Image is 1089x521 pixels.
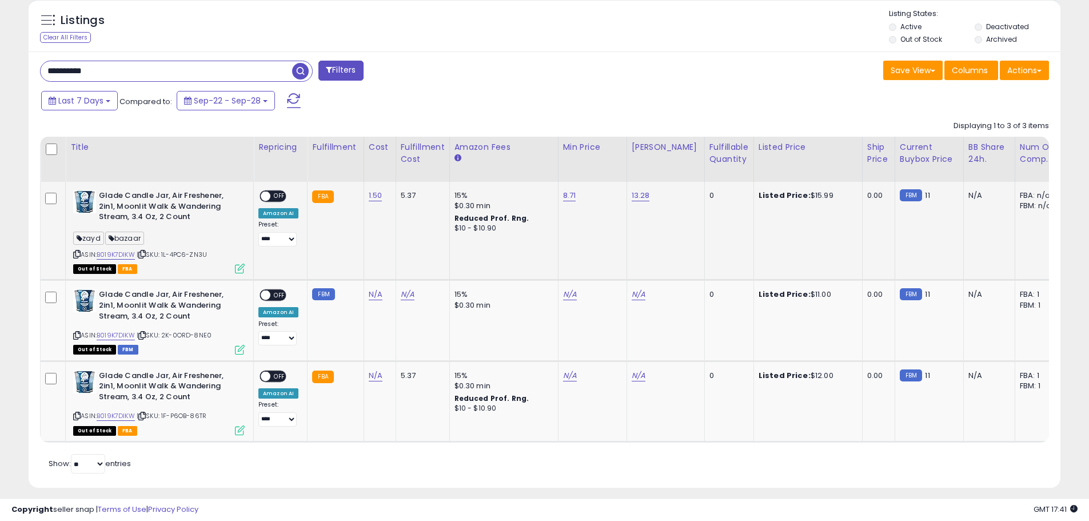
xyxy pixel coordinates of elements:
[759,289,853,300] div: $11.00
[454,371,549,381] div: 15%
[883,61,943,80] button: Save View
[258,221,298,246] div: Preset:
[759,190,853,201] div: $15.99
[73,426,116,436] span: All listings that are currently out of stock and unavailable for purchase on Amazon
[99,371,238,405] b: Glade Candle Jar, Air Freshener, 2in1, Moonlit Walk & Wandering Stream, 3.4 Oz, 2 Count
[258,208,298,218] div: Amazon AI
[986,22,1029,31] label: Deactivated
[137,250,207,259] span: | SKU: 1L-4PC6-ZN3U
[194,95,261,106] span: Sep-22 - Sep-28
[105,232,144,245] span: bazaar
[73,289,96,312] img: 51JTCUfX+9L._SL40_.jpg
[97,250,135,260] a: B019K7DIKW
[954,121,1049,132] div: Displaying 1 to 3 of 3 items
[944,61,998,80] button: Columns
[454,404,549,413] div: $10 - $10.90
[118,264,137,274] span: FBA
[968,141,1010,165] div: BB Share 24h.
[258,320,298,346] div: Preset:
[258,307,298,317] div: Amazon AI
[118,426,137,436] span: FBA
[177,91,275,110] button: Sep-22 - Sep-28
[454,141,553,153] div: Amazon Fees
[900,34,942,44] label: Out of Stock
[369,141,391,153] div: Cost
[401,190,441,201] div: 5.37
[925,190,930,201] span: 11
[401,371,441,381] div: 5.37
[41,91,118,110] button: Last 7 Days
[563,141,622,153] div: Min Price
[759,190,811,201] b: Listed Price:
[61,13,105,29] h5: Listings
[632,141,700,153] div: [PERSON_NAME]
[258,401,298,427] div: Preset:
[1034,504,1078,515] span: 2025-10-6 17:41 GMT
[99,190,238,225] b: Glade Candle Jar, Air Freshener, 2in1, Moonlit Walk & Wandering Stream, 3.4 Oz, 2 Count
[369,289,382,300] a: N/A
[1020,201,1058,211] div: FBM: n/a
[369,370,382,381] a: N/A
[900,141,959,165] div: Current Buybox Price
[1020,371,1058,381] div: FBA: 1
[258,141,302,153] div: Repricing
[986,34,1017,44] label: Archived
[270,192,289,201] span: OFF
[759,370,811,381] b: Listed Price:
[73,232,104,245] span: zayd
[258,388,298,399] div: Amazon AI
[454,190,549,201] div: 15%
[632,190,650,201] a: 13.28
[312,190,333,203] small: FBA
[454,289,549,300] div: 15%
[709,371,745,381] div: 0
[401,289,414,300] a: N/A
[73,251,81,257] i: Click to copy
[867,141,890,165] div: Ship Price
[401,141,445,165] div: Fulfillment Cost
[73,371,96,393] img: 51JTCUfX+9L._SL40_.jpg
[454,300,549,311] div: $0.30 min
[454,224,549,233] div: $10 - $10.90
[98,504,146,515] a: Terms of Use
[318,61,363,81] button: Filters
[952,65,988,76] span: Columns
[709,190,745,201] div: 0
[563,289,577,300] a: N/A
[270,291,289,300] span: OFF
[73,289,245,353] div: ASIN:
[312,288,334,300] small: FBM
[49,458,131,469] span: Show: entries
[119,96,172,107] span: Compared to:
[97,411,135,421] a: B019K7DIKW
[968,190,1006,201] div: N/A
[73,345,116,355] span: All listings that are currently out of stock and unavailable for purchase on Amazon
[11,504,198,515] div: seller snap | |
[454,201,549,211] div: $0.30 min
[11,504,53,515] strong: Copyright
[632,289,645,300] a: N/A
[99,289,238,324] b: Glade Candle Jar, Air Freshener, 2in1, Moonlit Walk & Wandering Stream, 3.4 Oz, 2 Count
[1020,190,1058,201] div: FBA: n/a
[1020,289,1058,300] div: FBA: 1
[118,345,138,355] span: FBM
[58,95,103,106] span: Last 7 Days
[454,381,549,391] div: $0.30 min
[925,370,930,381] span: 11
[454,213,529,223] b: Reduced Prof. Rng.
[889,9,1060,19] p: Listing States:
[1000,61,1049,80] button: Actions
[759,371,853,381] div: $12.00
[867,371,886,381] div: 0.00
[454,153,461,164] small: Amazon Fees.
[900,288,922,300] small: FBM
[867,190,886,201] div: 0.00
[709,141,749,165] div: Fulfillable Quantity
[900,22,922,31] label: Active
[148,504,198,515] a: Privacy Policy
[563,190,576,201] a: 8.71
[563,370,577,381] a: N/A
[925,289,930,300] span: 11
[454,393,529,403] b: Reduced Prof. Rng.
[73,264,116,274] span: All listings that are currently out of stock and unavailable for purchase on Amazon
